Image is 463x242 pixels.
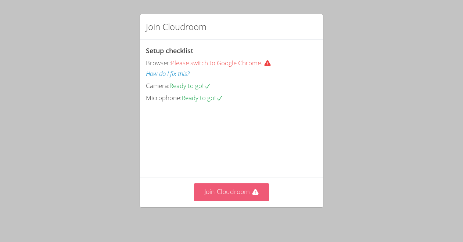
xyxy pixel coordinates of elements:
span: Ready to go! [182,93,223,102]
button: Join Cloudroom [194,183,269,201]
button: How do I fix this? [146,69,190,79]
span: Camera: [146,81,169,90]
h2: Join Cloudroom [146,20,207,33]
span: Microphone: [146,93,182,102]
span: Browser: [146,59,171,67]
span: Setup checklist [146,46,193,55]
span: Please switch to Google Chrome. [171,59,274,67]
span: Ready to go! [169,81,211,90]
